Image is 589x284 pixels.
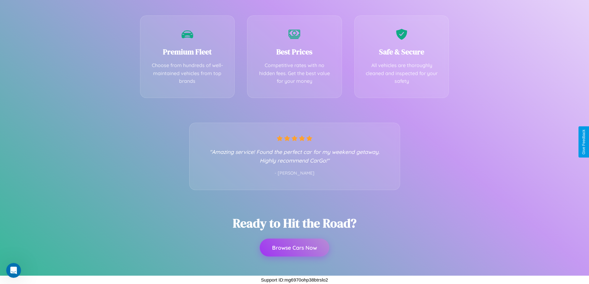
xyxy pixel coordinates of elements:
[260,239,329,256] button: Browse Cars Now
[233,215,356,231] h2: Ready to Hit the Road?
[150,61,225,85] p: Choose from hundreds of well-maintained vehicles from top brands
[202,147,387,165] p: "Amazing service! Found the perfect car for my weekend getaway. Highly recommend CarGo!"
[261,276,328,284] p: Support ID: mg6970ohp38btrslo2
[6,263,21,278] iframe: Intercom live chat
[364,61,440,85] p: All vehicles are thoroughly cleaned and inspected for your safety
[364,47,440,57] h3: Safe & Secure
[150,47,225,57] h3: Premium Fleet
[257,47,332,57] h3: Best Prices
[202,169,387,177] p: - [PERSON_NAME]
[257,61,332,85] p: Competitive rates with no hidden fees. Get the best value for your money
[582,129,586,155] div: Give Feedback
